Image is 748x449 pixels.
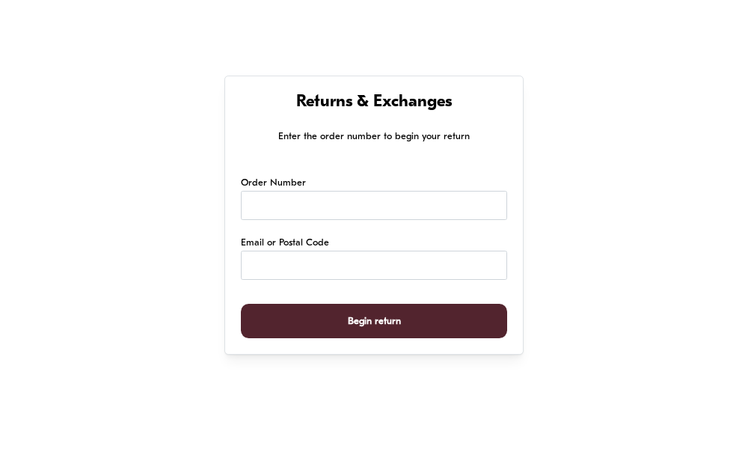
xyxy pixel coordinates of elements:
label: Order Number [241,176,306,191]
p: Enter the order number to begin your return [241,129,507,144]
label: Email or Postal Code [241,236,329,251]
h1: Returns & Exchanges [241,92,507,114]
span: Begin return [348,305,401,338]
button: Begin return [241,304,507,339]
